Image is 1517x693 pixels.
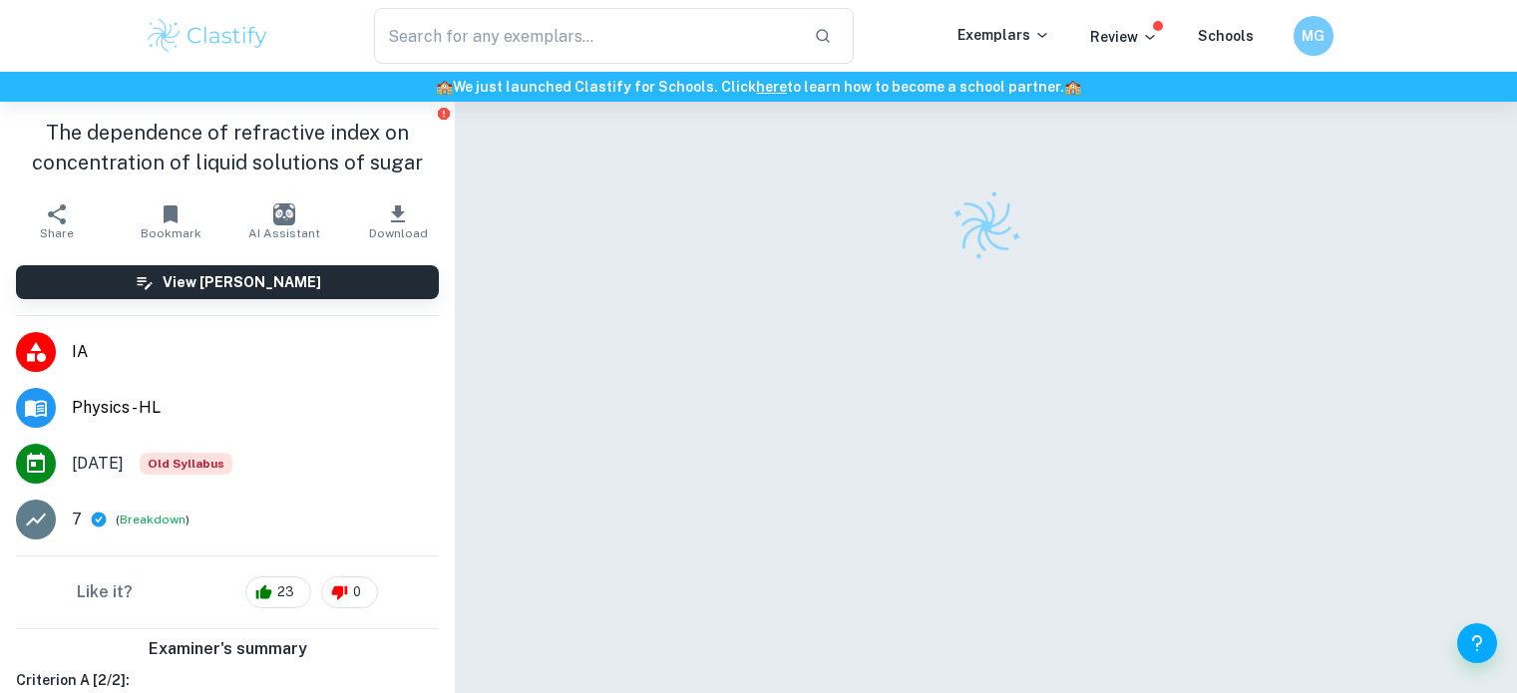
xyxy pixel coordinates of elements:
h6: Criterion A [ 2 / 2 ]: [16,669,439,691]
img: Clastify logo [939,179,1033,274]
h6: MG [1302,25,1325,47]
span: 🏫 [1064,79,1081,95]
button: Report issue [436,106,451,121]
h6: We just launched Clastify for Schools. Click to learn how to become a school partner. [4,76,1513,98]
img: Clastify logo [145,16,271,56]
button: View [PERSON_NAME] [16,265,439,299]
button: Download [341,193,455,249]
span: ( ) [116,511,190,529]
h1: The dependence of refractive index on concentration of liquid solutions of sugar [16,118,439,177]
button: Help and Feedback [1457,623,1497,663]
button: Breakdown [120,511,186,528]
input: Search for any exemplars... [374,8,799,64]
p: Review [1090,26,1158,48]
span: [DATE] [72,452,124,476]
p: 7 [72,508,82,531]
h6: View [PERSON_NAME] [163,271,321,293]
span: Bookmark [141,226,201,240]
div: 0 [321,576,378,608]
span: IA [72,340,439,364]
span: 🏫 [436,79,453,95]
img: AI Assistant [273,203,295,225]
span: Old Syllabus [140,453,232,475]
span: 23 [266,582,305,602]
span: 0 [342,582,372,602]
button: Bookmark [114,193,227,249]
div: Starting from the May 2025 session, the Physics IA requirements have changed. It's OK to refer to... [140,453,232,475]
button: AI Assistant [227,193,341,249]
span: Physics - HL [72,396,439,420]
p: Exemplars [957,24,1050,46]
h6: Like it? [77,580,133,604]
span: Download [369,226,428,240]
a: Schools [1198,28,1254,44]
a: here [756,79,787,95]
h6: Examiner's summary [8,637,447,661]
div: 23 [245,576,311,608]
span: AI Assistant [248,226,320,240]
button: MG [1294,16,1333,56]
span: Share [40,226,74,240]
